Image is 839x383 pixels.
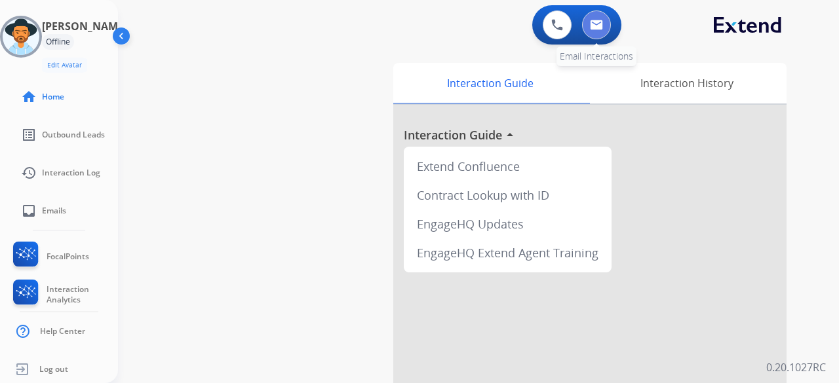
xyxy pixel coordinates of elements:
[3,18,39,55] img: avatar
[393,63,587,103] div: Interaction Guide
[42,18,127,34] h3: [PERSON_NAME]
[10,242,89,272] a: FocalPoints
[409,238,606,267] div: EngageHQ Extend Agent Training
[39,364,68,374] span: Log out
[47,284,118,305] span: Interaction Analytics
[21,165,37,181] mat-icon: history
[47,251,89,262] span: FocalPoints
[21,89,37,105] mat-icon: home
[587,63,787,103] div: Interaction History
[42,206,66,216] span: Emails
[21,127,37,143] mat-icon: list_alt
[21,203,37,219] mat-icon: inbox
[409,181,606,210] div: Contract Lookup with ID
[10,280,118,310] a: Interaction Analytics
[42,92,64,102] span: Home
[42,58,87,73] button: Edit Avatar
[40,326,85,337] span: Help Center
[766,359,826,375] p: 0.20.1027RC
[42,34,74,50] div: Offline
[560,50,633,62] span: Email Interactions
[42,168,100,178] span: Interaction Log
[409,210,606,238] div: EngageHQ Updates
[409,152,606,181] div: Extend Confluence
[42,130,105,140] span: Outbound Leads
